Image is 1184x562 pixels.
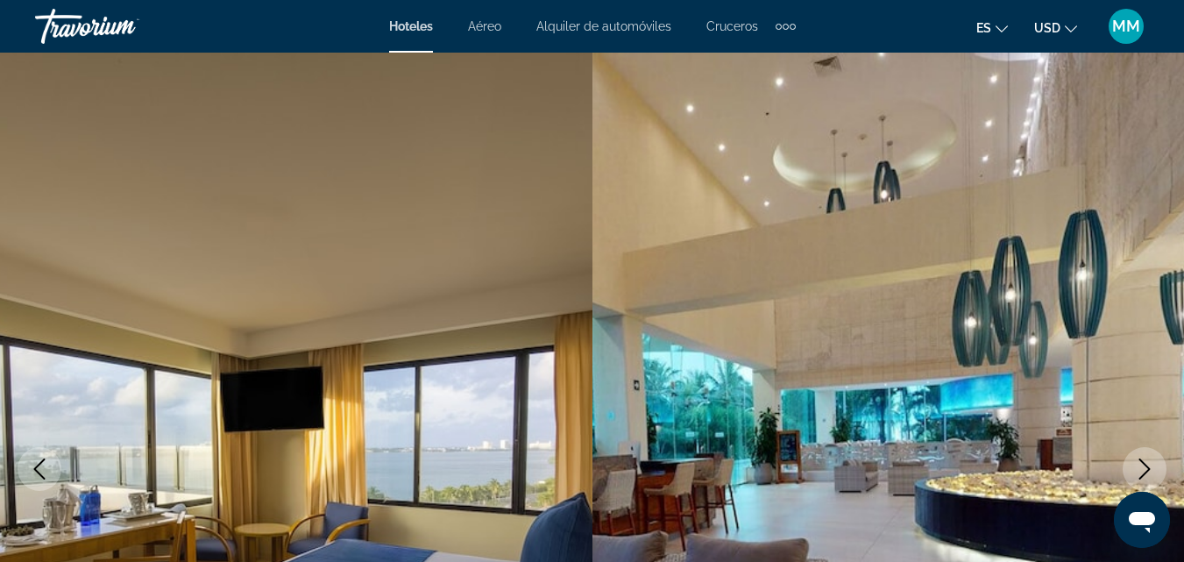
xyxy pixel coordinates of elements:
[1114,492,1170,548] iframe: Botón para iniciar la ventana de mensajería
[1123,447,1166,491] button: Next image
[706,19,758,33] a: Cruceros
[776,12,796,40] button: Extra navigation items
[1034,21,1060,35] span: USD
[389,19,433,33] a: Hoteles
[976,15,1008,40] button: Change language
[1103,8,1149,45] button: User Menu
[536,19,671,33] a: Alquiler de automóviles
[976,21,991,35] span: es
[35,4,210,49] a: Travorium
[1112,18,1140,35] span: MM
[1034,15,1077,40] button: Change currency
[18,447,61,491] button: Previous image
[468,19,501,33] a: Aéreo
